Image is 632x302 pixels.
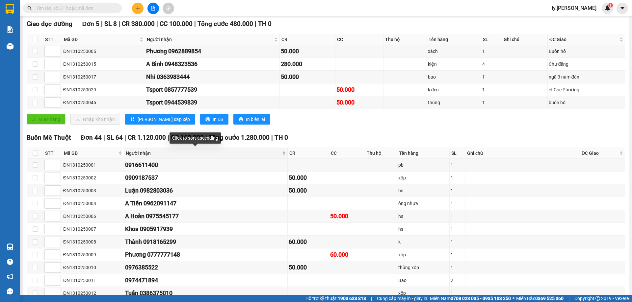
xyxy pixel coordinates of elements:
span: ly.[PERSON_NAME] [546,4,602,12]
span: | [101,20,103,28]
span: SL 64 [107,134,123,141]
div: hs [398,187,448,194]
td: ĐN1310250004 [62,197,124,210]
div: ĐN1310250004 [63,200,123,207]
td: ĐN1310250002 [62,172,124,184]
td: ĐN1310250029 [62,83,145,96]
td: ĐN1310250001 [62,159,124,172]
img: logo-vxr [6,4,14,14]
span: plus [136,6,140,11]
td: ĐN1310250008 [62,236,124,248]
th: Thu hộ [365,148,397,159]
span: notification [7,273,13,280]
div: ĐN1310250005 [63,48,144,55]
div: 50.000 [336,85,382,94]
span: | [103,134,105,141]
div: Tsport 0944539839 [146,98,278,107]
span: ĐC Giao [549,36,618,43]
span: printer [205,117,210,122]
img: icon-new-feature [605,5,611,11]
th: CC [335,34,383,45]
div: bao [428,73,480,81]
img: warehouse-icon [7,43,13,50]
div: 2 [451,277,464,284]
div: 50.000 [336,98,382,107]
strong: 1900 633 818 [338,296,366,301]
span: | [371,295,372,302]
span: Miền Nam [430,295,511,302]
strong: 0369 525 060 [535,296,564,301]
sup: 1 [608,3,613,8]
td: ĐN1310250005 [62,45,145,58]
div: xốp [398,251,448,258]
span: CC 100.000 [160,20,193,28]
div: ĐN1310250008 [63,238,123,245]
span: SL 8 [104,20,117,28]
span: | [168,134,169,141]
div: xốp [398,174,448,181]
div: hs [398,213,448,220]
div: ĐN1310250001 [63,161,123,169]
span: | [124,134,126,141]
div: ĐN1310250002 [63,174,123,181]
div: 1 [482,86,501,93]
th: CR [288,148,329,159]
div: 1 [451,251,464,258]
div: thùng xốp [398,264,448,271]
span: Người nhận [126,150,281,157]
button: uploadGiao hàng [27,114,66,125]
span: Cung cấp máy in - giấy in: [377,295,428,302]
td: ĐN1310250010 [62,261,124,274]
button: plus [132,3,144,14]
span: TH 0 [258,20,272,28]
div: 4 [482,60,501,68]
div: 50.000 [281,72,334,81]
span: Hỗ trợ kỹ thuật: [305,295,366,302]
span: TH 0 [275,134,288,141]
img: solution-icon [7,26,13,33]
span: Người nhận [147,36,273,43]
div: hs [398,225,448,233]
div: 0974471894 [125,276,286,285]
img: warehouse-icon [7,244,13,250]
span: In biên lai [246,116,265,123]
th: Thu hộ [383,34,427,45]
div: 1 [451,174,464,181]
div: xốp [398,290,448,297]
div: 1 [451,290,464,297]
div: ĐN1310250007 [63,225,123,233]
td: ĐN1310250006 [62,210,124,223]
div: 50.000 [289,263,328,272]
th: SL [450,148,465,159]
div: Khoa 0905917939 [125,224,286,234]
span: message [7,288,13,294]
span: Buôn Mê Thuột [27,134,71,141]
div: ĐN1310250011 [63,277,123,284]
th: STT [43,34,62,45]
td: ĐN1310250003 [62,184,124,197]
div: 1 [451,264,464,271]
span: [PERSON_NAME] sắp xếp [138,116,190,123]
button: file-add [147,3,159,14]
span: search [27,6,32,11]
div: ngã 3 nam đàn [549,73,624,81]
td: ĐN1310250009 [62,248,124,261]
div: 1 [482,48,501,55]
td: ĐN1310250012 [62,287,124,300]
span: printer [239,117,243,122]
button: caret-down [617,3,628,14]
div: Click to sort ascending [170,132,221,144]
span: copyright [595,296,600,301]
div: ĐN1310250009 [63,251,123,258]
div: ĐN1310250006 [63,213,123,220]
span: ⚪️ [513,297,514,300]
span: ĐC Giao [582,150,618,157]
span: Tổng cước 480.000 [197,20,253,28]
td: ĐN1310250017 [62,71,145,83]
div: A Hoàn 0975545177 [125,212,286,221]
th: SL [481,34,502,45]
input: Tìm tên, số ĐT hoặc mã đơn [36,5,114,12]
div: 50.000 [281,47,334,56]
td: ĐN1310250045 [62,96,145,109]
div: 1 [451,238,464,245]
